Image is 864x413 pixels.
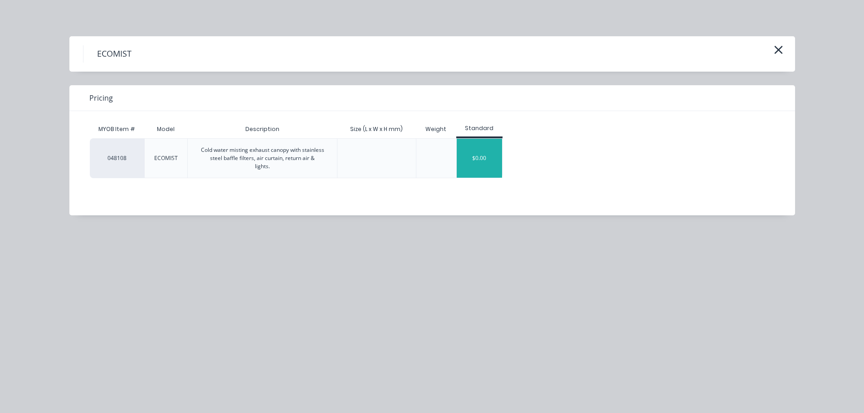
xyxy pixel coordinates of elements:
[456,124,503,132] div: Standard
[418,118,454,141] div: Weight
[154,154,178,162] div: ECOMIST
[201,146,324,170] div: Cold water misting exhaust canopy with stainless steel baffle filters, air curtain, return air & ...
[90,120,144,138] div: MYOB Item #
[150,118,182,141] div: Model
[238,118,287,141] div: Description
[343,118,410,141] div: Size (L x W x H mm)
[90,138,144,178] div: 048108
[457,139,502,178] div: $0.00
[83,45,145,63] h4: ECOMIST
[89,92,113,103] span: Pricing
